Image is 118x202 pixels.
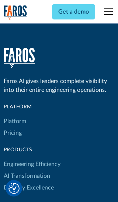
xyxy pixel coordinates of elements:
[4,48,35,68] a: home
[4,158,60,170] a: Engineering Efficiency
[4,146,60,154] div: products
[4,77,115,94] div: Faros AI gives leaders complete visibility into their entire engineering operations.
[4,5,27,20] a: home
[4,170,50,182] a: AI Transformation
[4,48,35,68] img: Faros Logo White
[100,3,114,21] div: menu
[4,115,26,127] a: Platform
[4,5,27,20] img: Logo of the analytics and reporting company Faros.
[8,183,20,194] img: Revisit consent button
[4,127,22,139] a: Pricing
[4,182,54,194] a: Delivery Excellence
[52,4,95,19] a: Get a demo
[8,183,20,194] button: Cookie Settings
[4,103,60,111] div: Platform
